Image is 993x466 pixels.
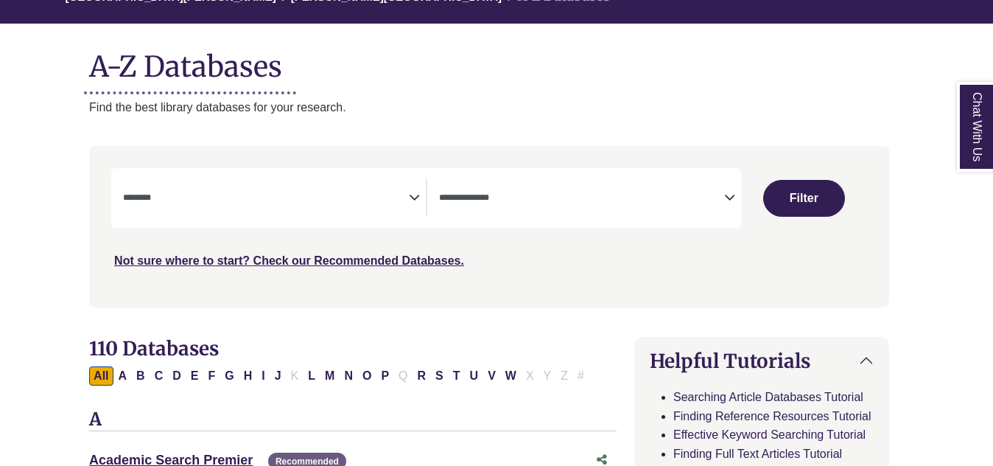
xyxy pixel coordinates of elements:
[89,38,889,83] h1: A-Z Databases
[270,366,286,386] button: Filter Results J
[358,366,376,386] button: Filter Results O
[466,366,483,386] button: Filter Results U
[673,448,842,460] a: Finding Full Text Articles Tutorial
[89,336,219,361] span: 110 Databases
[376,366,393,386] button: Filter Results P
[673,428,866,441] a: Effective Keyword Searching Tutorial
[340,366,357,386] button: Filter Results N
[483,366,500,386] button: Filter Results V
[413,366,431,386] button: Filter Results R
[114,254,464,267] a: Not sure where to start? Check our Recommended Databases.
[89,369,590,381] div: Alpha-list to filter by first letter of database name
[439,193,724,205] textarea: Search
[132,366,150,386] button: Filter Results B
[168,366,186,386] button: Filter Results D
[114,366,132,386] button: Filter Results A
[673,391,863,403] a: Searching Article Databases Tutorial
[89,366,113,386] button: All
[89,98,889,117] p: Find the best library databases for your research.
[89,409,617,431] h3: A
[431,366,448,386] button: Filter Results S
[257,366,269,386] button: Filter Results I
[239,366,257,386] button: Filter Results H
[763,180,844,217] button: Submit for Search Results
[123,193,408,205] textarea: Search
[303,366,320,386] button: Filter Results L
[150,366,168,386] button: Filter Results C
[89,146,889,307] nav: Search filters
[449,366,465,386] button: Filter Results T
[673,410,871,422] a: Finding Reference Resources Tutorial
[501,366,521,386] button: Filter Results W
[635,338,888,384] button: Helpful Tutorials
[320,366,339,386] button: Filter Results M
[186,366,203,386] button: Filter Results E
[220,366,238,386] button: Filter Results G
[203,366,220,386] button: Filter Results F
